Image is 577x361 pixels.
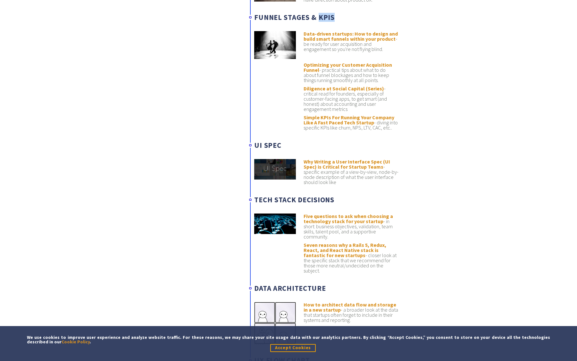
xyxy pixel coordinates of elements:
li: - a broader look at the data that startups often forget to include in their systems and reporting. [304,302,399,345]
h3: Tech Stack Decisions [254,196,399,204]
li: - specific example of a view-by-view, node-by-node description of what the user interface should ... [304,159,399,185]
img: 1*xkZuRRVE6vdC6GagjwXkqA.jpeg [254,31,296,59]
li: - in short: business objectives, validation, team skills, talent pool, and a supportive community. [304,214,399,239]
a: Seven reasons why a Rails 5, Redux, React, and React Native stack is fantastic for new startups [304,242,386,258]
a: Simple KPIs For Running Your Company Like A Fast Paced Tech Startup [304,114,394,126]
div: We use cookies to improve user experience and analyze website traffic. For these reasons, we may ... [27,335,550,344]
li: - practical tips about what to do about funnel blockages and how to keep things running smoothly ... [304,62,399,83]
li: - diving into specific KPIs like churn, NPS, LTV, CAC, etc.. [304,115,399,130]
h3: Data Architecture [254,284,399,293]
button: Accept Cookies [270,344,316,352]
h3: Funnel Stages & KPIs [254,13,399,22]
li: - critical read for founders, especially of customer-facing apps, to get smart (and honest) about... [304,86,399,112]
a: How to architect data flow and storage in a new startup [304,301,396,313]
a: Cookie Policy [62,339,90,345]
a: Optimizing your Customer Acquisition Funnel [304,62,392,73]
a: Diligence at Social Capital (Series) [304,85,384,92]
li: - closer look at the specific stack that we recommend for those more neutral/undecided on the sub... [304,242,399,273]
a: Five questions to ask when choosing a technology stack for your startup [304,213,393,224]
a: Why Writing a User Interface Spec (UI Spec) is Critical for Startup Teams [304,158,390,170]
h3: UI Spec [254,141,399,150]
li: - be ready for user acquisition and engagement so you're not flying blind. [304,31,399,59]
a: Data-driven startups: How to design and build smart funnels within your product [304,30,398,42]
